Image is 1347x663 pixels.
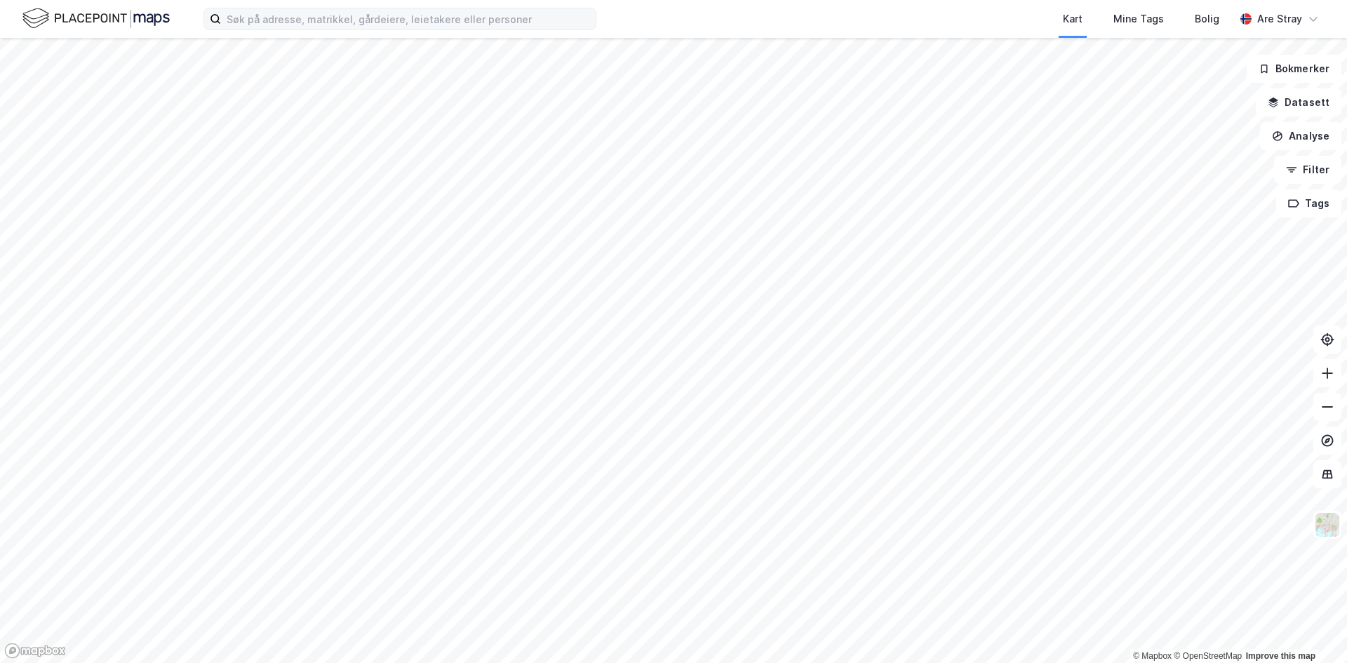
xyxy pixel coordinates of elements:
[1257,11,1302,27] div: Are Stray
[1063,11,1083,27] div: Kart
[1113,11,1164,27] div: Mine Tags
[22,6,170,31] img: logo.f888ab2527a4732fd821a326f86c7f29.svg
[1277,596,1347,663] iframe: Chat Widget
[221,8,596,29] input: Søk på adresse, matrikkel, gårdeiere, leietakere eller personer
[1195,11,1219,27] div: Bolig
